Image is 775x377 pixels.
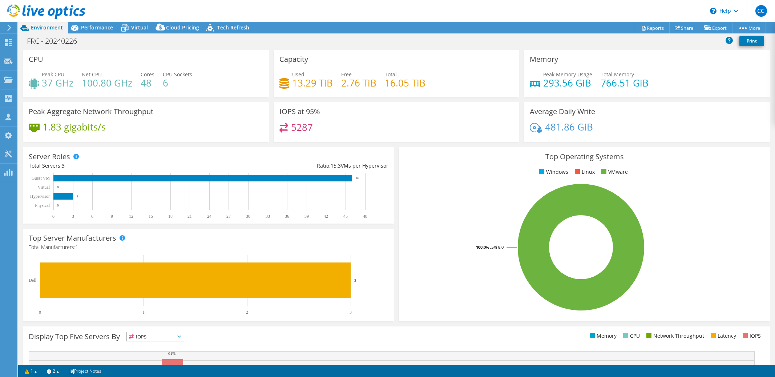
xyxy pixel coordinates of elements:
[142,310,145,315] text: 1
[42,79,73,87] h4: 37 GHz
[82,71,102,78] span: Net CPU
[331,162,341,169] span: 15.3
[111,214,113,219] text: 9
[266,214,270,219] text: 33
[543,71,592,78] span: Peak Memory Usage
[29,55,43,63] h3: CPU
[385,79,425,87] h4: 16.05 TiB
[292,71,304,78] span: Used
[363,214,367,219] text: 48
[38,185,50,190] text: Virtual
[545,123,593,131] h4: 481.86 GiB
[709,332,736,340] li: Latency
[168,351,175,356] text: 61%
[279,108,320,116] h3: IOPS at 95%
[739,36,764,46] a: Print
[31,24,63,31] span: Environment
[600,168,628,176] li: VMware
[43,123,106,131] h4: 1.83 gigabits/s
[57,185,59,189] text: 0
[82,79,132,87] h4: 100.80 GHz
[601,71,634,78] span: Total Memory
[29,162,209,170] div: Total Servers:
[81,24,113,31] span: Performance
[217,24,249,31] span: Tech Refresh
[29,243,388,251] h4: Total Manufacturers:
[91,214,93,219] text: 6
[29,278,36,283] text: Dell
[62,162,65,169] span: 3
[246,214,250,219] text: 30
[168,214,173,219] text: 18
[304,214,309,219] text: 39
[341,71,352,78] span: Free
[621,332,640,340] li: CPU
[343,214,348,219] text: 45
[635,22,670,33] a: Reports
[285,214,289,219] text: 36
[131,24,148,31] span: Virtual
[573,168,595,176] li: Linux
[24,37,88,45] h1: FRC - 20240226
[476,244,489,250] tspan: 100.0%
[226,214,231,219] text: 27
[29,234,116,242] h3: Top Server Manufacturers
[324,214,328,219] text: 42
[341,79,376,87] h4: 2.76 TiB
[72,214,74,219] text: 3
[246,310,248,315] text: 2
[537,168,568,176] li: Windows
[39,310,41,315] text: 0
[127,332,184,341] span: IOPS
[732,22,766,33] a: More
[163,79,192,87] h4: 6
[163,71,192,78] span: CPU Sockets
[29,153,70,161] h3: Server Roles
[42,366,64,376] a: 2
[129,214,133,219] text: 12
[75,244,78,250] span: 1
[141,71,154,78] span: Cores
[710,8,717,14] svg: \n
[385,71,397,78] span: Total
[699,22,732,33] a: Export
[52,214,55,219] text: 0
[20,366,42,376] a: 1
[141,79,154,87] h4: 48
[588,332,617,340] li: Memory
[35,203,50,208] text: Physical
[356,176,359,180] text: 46
[166,24,199,31] span: Cloud Pricing
[42,71,64,78] span: Peak CPU
[207,214,211,219] text: 24
[645,332,704,340] li: Network Throughput
[404,153,764,161] h3: Top Operating Systems
[354,278,356,282] text: 3
[77,194,78,198] text: 3
[543,79,592,87] h4: 293.56 GiB
[57,204,59,207] text: 0
[64,366,106,376] a: Project Notes
[149,214,153,219] text: 15
[209,162,388,170] div: Ratio: VMs per Hypervisor
[29,108,153,116] h3: Peak Aggregate Network Throughput
[755,5,767,17] span: CC
[187,214,192,219] text: 21
[741,332,761,340] li: IOPS
[350,310,352,315] text: 3
[32,176,50,181] text: Guest VM
[489,244,504,250] tspan: ESXi 8.0
[601,79,649,87] h4: 766.51 GiB
[292,79,333,87] h4: 13.29 TiB
[291,123,313,131] h4: 5287
[669,22,699,33] a: Share
[530,108,595,116] h3: Average Daily Write
[279,55,308,63] h3: Capacity
[30,194,50,199] text: Hypervisor
[530,55,558,63] h3: Memory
